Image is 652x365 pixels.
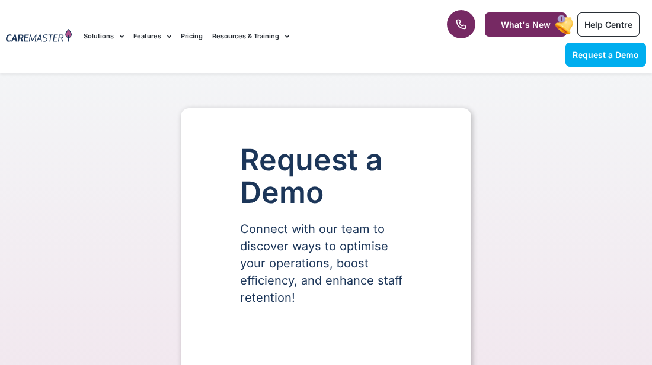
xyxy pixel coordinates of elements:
[240,144,412,209] h1: Request a Demo
[84,17,416,56] nav: Menu
[584,20,632,30] span: Help Centre
[565,43,646,67] a: Request a Demo
[6,29,72,44] img: CareMaster Logo
[240,221,412,306] p: Connect with our team to discover ways to optimise your operations, boost efficiency, and enhance...
[181,17,203,56] a: Pricing
[84,17,124,56] a: Solutions
[485,12,567,37] a: What's New
[501,20,551,30] span: What's New
[573,50,639,60] span: Request a Demo
[212,17,289,56] a: Resources & Training
[577,12,640,37] a: Help Centre
[133,17,171,56] a: Features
